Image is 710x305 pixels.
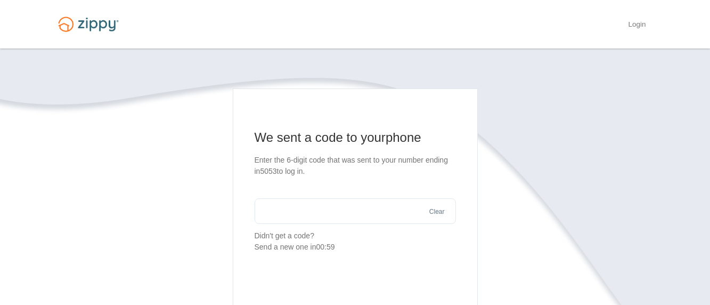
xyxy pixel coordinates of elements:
[52,12,125,37] img: Logo
[255,155,456,177] p: Enter the 6-digit code that was sent to your number ending in 5053 to log in.
[255,129,456,146] h1: We sent a code to your phone
[255,242,456,253] div: Send a new one in 00:59
[426,207,448,217] button: Clear
[628,20,646,31] a: Login
[255,230,456,253] p: Didn't get a code?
